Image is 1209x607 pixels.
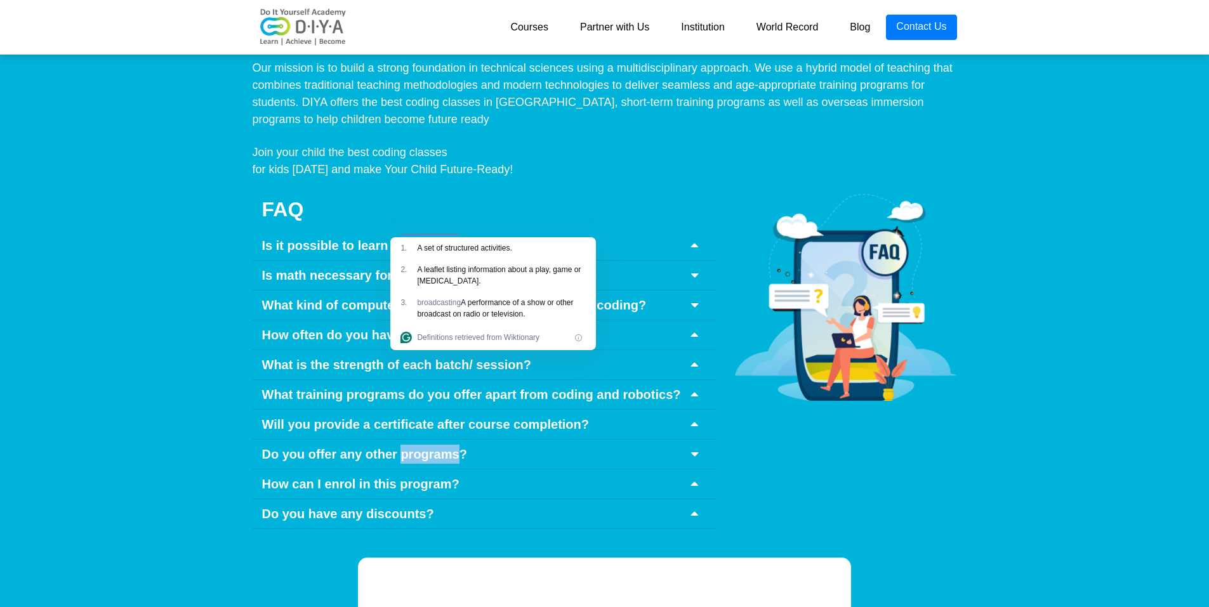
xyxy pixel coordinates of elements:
[741,15,835,40] a: World Record
[262,298,647,312] span: What kind of computer system or laptop is required for coding?
[735,194,957,401] img: esizeimage.png
[262,447,467,461] span: Do you offer any other programs?
[886,15,956,40] a: Contact Us
[665,15,740,40] a: Institution
[262,358,532,372] span: What is the strength of each batch/ session?
[262,238,482,252] span: Is it possible to learn coding online?
[253,194,716,225] div: FAQ
[262,388,681,401] span: What training programs do you offer apart from coding and robotics?
[564,15,665,40] a: Partner with Us
[262,477,459,491] span: How can I enrol in this program?
[494,15,564,40] a: Courses
[262,507,434,521] span: Do you have any discounts?
[262,328,466,342] span: How often do you have sessions?
[253,8,354,46] img: logo-v2.png
[834,15,886,40] a: Blog
[243,60,967,128] div: Our mission is to build a strong foundation in technical sciences using a multidisciplinary appro...
[253,144,957,178] div: Join your child the best coding classes for kids [DATE] and make Your Child Future-Ready!
[262,268,498,282] span: Is math necessary for learning coding?
[262,417,590,431] span: Will you provide a certificate after course completion?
